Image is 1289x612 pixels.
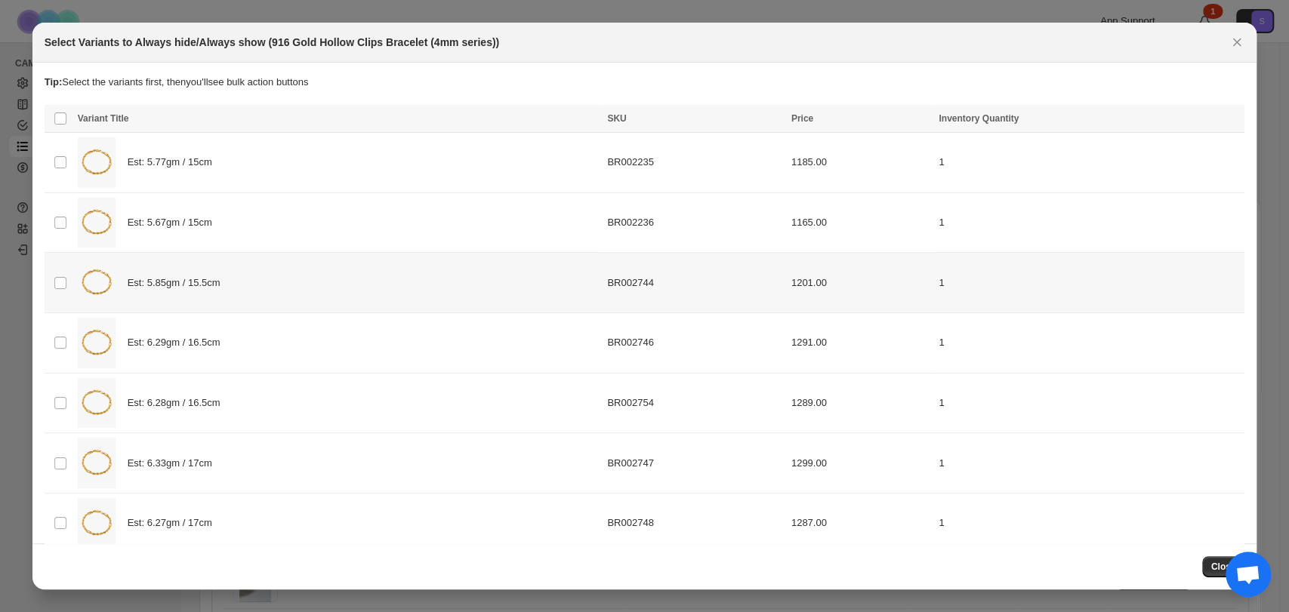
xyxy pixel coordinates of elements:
span: SKU [607,113,626,124]
td: 1165.00 [787,192,935,253]
span: Est: 5.77gm / 15cm [128,155,220,170]
span: Est: 6.28gm / 16.5cm [128,395,229,411]
button: Close [1226,32,1247,53]
td: BR002748 [603,493,786,553]
td: 1185.00 [787,133,935,193]
td: 1 [934,373,1244,433]
img: 916GoldHollowClipsBracelet.jpg [78,438,116,488]
img: 916GoldHollowClipsBracelet.jpg [78,498,116,549]
span: Est: 6.29gm / 16.5cm [128,335,229,350]
td: 1 [934,493,1244,553]
span: Est: 5.85gm / 15.5cm [128,275,229,291]
span: Price [791,113,813,124]
a: Open chat [1226,552,1271,597]
span: Est: 6.27gm / 17cm [128,515,220,531]
img: 916GoldHollowClipsBracelet.jpg [78,378,116,429]
h2: Select Variants to Always hide/Always show (916 Gold Hollow Clips Bracelet (4mm series)) [45,35,499,50]
td: 1 [934,312,1244,373]
span: Inventory Quantity [939,113,1019,124]
strong: Tip: [45,76,63,88]
td: BR002744 [603,253,786,313]
td: 1 [934,133,1244,193]
td: 1287.00 [787,493,935,553]
span: Est: 6.33gm / 17cm [128,456,220,471]
td: BR002236 [603,192,786,253]
td: 1291.00 [787,312,935,373]
td: 1289.00 [787,373,935,433]
img: 916GoldHollowClipsBracelet.jpg [78,198,116,248]
img: 916GoldHollowClipsBracelet.jpg [78,257,116,308]
td: BR002747 [603,433,786,494]
span: Variant Title [78,113,129,124]
td: 1299.00 [787,433,935,494]
td: 1 [934,433,1244,494]
td: BR002746 [603,312,786,373]
td: 1201.00 [787,253,935,313]
p: Select the variants first, then you'll see bulk action buttons [45,75,1245,90]
span: Close [1211,561,1236,573]
img: 916GoldHollowClipsBracelet.jpg [78,137,116,188]
button: Close [1202,556,1245,577]
td: BR002754 [603,373,786,433]
img: 916GoldHollowClipsBracelet.jpg [78,318,116,368]
span: Est: 5.67gm / 15cm [128,215,220,230]
td: 1 [934,192,1244,253]
td: BR002235 [603,133,786,193]
td: 1 [934,253,1244,313]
